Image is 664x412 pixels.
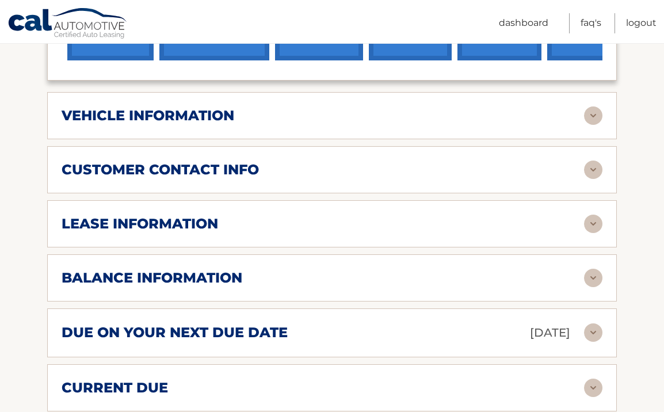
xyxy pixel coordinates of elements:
img: accordion-rest.svg [584,215,602,233]
img: accordion-rest.svg [584,161,602,179]
img: accordion-rest.svg [584,269,602,287]
h2: vehicle information [62,107,234,124]
a: FAQ's [581,13,601,33]
h2: due on your next due date [62,324,288,341]
p: [DATE] [530,323,570,343]
h2: lease information [62,215,218,232]
a: Logout [626,13,657,33]
img: accordion-rest.svg [584,323,602,342]
h2: balance information [62,269,242,287]
img: accordion-rest.svg [584,106,602,125]
a: Dashboard [499,13,548,33]
a: Cal Automotive [7,7,128,41]
h2: current due [62,379,168,396]
img: accordion-rest.svg [584,379,602,397]
h2: customer contact info [62,161,259,178]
